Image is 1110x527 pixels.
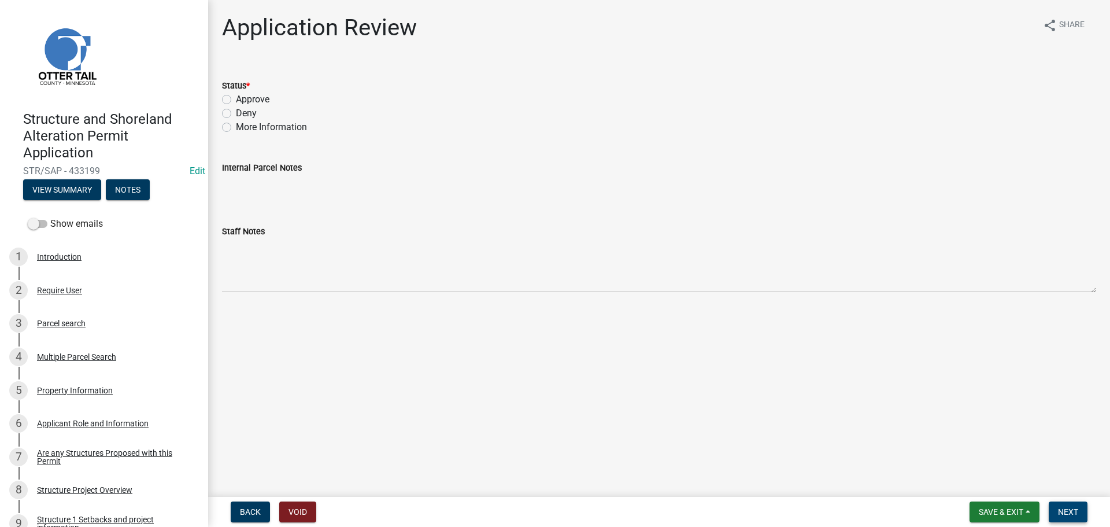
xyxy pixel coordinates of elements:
[23,12,110,99] img: Otter Tail County, Minnesota
[9,248,28,266] div: 1
[9,381,28,400] div: 5
[222,14,417,42] h1: Application Review
[1043,19,1057,32] i: share
[231,502,270,522] button: Back
[37,419,149,428] div: Applicant Role and Information
[106,179,150,200] button: Notes
[9,281,28,300] div: 2
[1034,14,1094,36] button: shareShare
[28,217,103,231] label: Show emails
[236,106,257,120] label: Deny
[1058,507,1078,517] span: Next
[9,414,28,433] div: 6
[23,165,185,176] span: STR/SAP - 433199
[106,186,150,196] wm-modal-confirm: Notes
[970,502,1039,522] button: Save & Exit
[23,186,101,196] wm-modal-confirm: Summary
[9,348,28,366] div: 4
[236,120,307,134] label: More Information
[9,481,28,499] div: 8
[222,164,302,172] label: Internal Parcel Notes
[37,319,86,327] div: Parcel search
[1059,19,1085,32] span: Share
[37,253,82,261] div: Introduction
[236,93,269,106] label: Approve
[37,353,116,361] div: Multiple Parcel Search
[222,228,265,236] label: Staff Notes
[222,82,250,90] label: Status
[23,111,199,161] h4: Structure and Shoreland Alteration Permit Application
[37,286,82,294] div: Require User
[240,507,261,517] span: Back
[37,386,113,395] div: Property Information
[279,502,316,522] button: Void
[190,165,205,176] a: Edit
[37,486,132,494] div: Structure Project Overview
[1049,502,1087,522] button: Next
[9,448,28,466] div: 7
[9,314,28,333] div: 3
[190,165,205,176] wm-modal-confirm: Edit Application Number
[979,507,1023,517] span: Save & Exit
[23,179,101,200] button: View Summary
[37,449,190,465] div: Are any Structures Proposed with this Permit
